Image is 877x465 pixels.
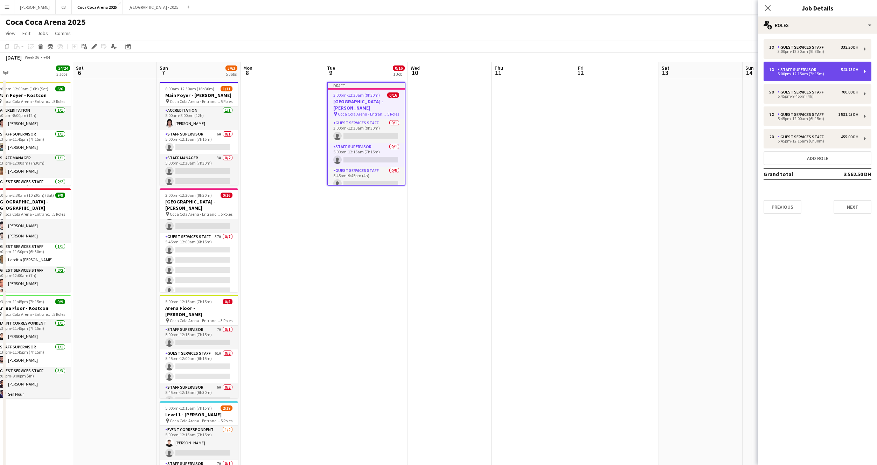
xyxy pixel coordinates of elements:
[160,188,238,292] app-job-card: 3:00pm-12:30am (9h30m) (Mon)0/16[GEOGRAPHIC_DATA] - [PERSON_NAME] Coca Cola Arena - Entrance F5 R...
[778,45,827,50] div: Guest Services Staff
[577,69,584,77] span: 12
[2,211,53,217] span: Coca Cola Arena - Entrance F
[493,69,503,77] span: 11
[160,349,238,383] app-card-role: Guest Services Staff61A0/25:45pm-12:00am (6h15m)
[165,86,221,91] span: 8:00am-12:30am (16h30m) (Mon)
[328,83,405,88] div: Draft
[225,65,237,71] span: 3/63
[838,112,858,117] div: 1 531.25 DH
[769,117,858,120] div: 5:45pm-12:00am (6h15m)
[578,65,584,71] span: Fri
[37,30,48,36] span: Jobs
[23,55,41,60] span: Week 36
[758,4,877,13] h3: Job Details
[764,151,871,165] button: Add role
[494,65,503,71] span: Thu
[160,295,238,398] app-job-card: 5:00pm-12:15am (7h15m) (Mon)0/5Arena Floor - [PERSON_NAME] Coca Cola Arena - Entrance F3 RolesSta...
[661,69,669,77] span: 13
[327,82,405,186] div: Draft3:00pm-12:30am (9h30m) (Wed)0/16[GEOGRAPHIC_DATA] - [PERSON_NAME] Coca Cola Arena - Entrance...
[6,17,86,27] h1: Coca Coca Arena 2025
[123,0,184,14] button: [GEOGRAPHIC_DATA] - 2025
[14,0,56,14] button: [PERSON_NAME]
[764,200,801,214] button: Previous
[20,29,33,38] a: Edit
[778,90,827,95] div: Guest Services Staff
[170,318,221,323] span: Coca Cola Arena - Entrance F
[55,193,65,198] span: 9/9
[160,383,238,417] app-card-role: Staff Supervisor6A0/25:45pm-12:15am (6h30m)
[53,99,65,104] span: 5 Roles
[160,92,238,98] h3: Main Foyer - [PERSON_NAME]
[221,211,232,217] span: 5 Roles
[160,199,238,211] h3: [GEOGRAPHIC_DATA] - [PERSON_NAME]
[56,0,72,14] button: C3
[327,65,335,71] span: Tue
[223,299,232,304] span: 0/5
[326,69,335,77] span: 9
[338,111,387,117] span: Coca Cola Arena - Entrance F
[160,326,238,349] app-card-role: Staff Supervisor7A0/15:00pm-12:15am (7h15m)
[221,99,232,104] span: 5 Roles
[160,154,238,188] app-card-role: Staff Manager3A0/25:00pm-12:30am (7h30m)
[841,45,858,50] div: 332.50 DH
[662,65,669,71] span: Sat
[333,92,387,98] span: 3:00pm-12:30am (9h30m) (Wed)
[387,111,399,117] span: 5 Roles
[160,426,238,460] app-card-role: Event Correspondent1/25:00pm-12:15am (7h15m)[PERSON_NAME]
[165,193,221,198] span: 3:00pm-12:30am (9h30m) (Mon)
[328,119,405,143] app-card-role: Guest Services Staff0/13:00pm-12:30am (9h30m)
[778,134,827,139] div: Guest Services Staff
[75,69,84,77] span: 6
[2,99,53,104] span: Coca Cola Arena - Entrance F
[769,112,778,117] div: 7 x
[160,65,168,71] span: Sun
[159,69,168,77] span: 7
[170,211,221,217] span: Coca Cola Arena - Entrance F
[6,30,15,36] span: View
[745,65,754,71] span: Sun
[769,134,778,139] div: 2 x
[170,99,221,104] span: Coca Cola Arena - Entrance F
[165,405,221,411] span: 5:00pm-12:15am (7h15m) (Mon)
[56,71,70,77] div: 3 Jobs
[221,318,232,323] span: 3 Roles
[769,45,778,50] div: 1 x
[758,17,877,34] div: Roles
[52,29,74,38] a: Comms
[778,67,819,72] div: Staff Supervisor
[55,299,65,304] span: 9/9
[242,69,252,77] span: 8
[2,312,53,317] span: Coca Cola Arena - Entrance F
[221,418,232,423] span: 5 Roles
[160,305,238,318] h3: Arena Floor - [PERSON_NAME]
[165,299,223,304] span: 5:00pm-12:15am (7h15m) (Mon)
[221,405,232,411] span: 2/19
[243,65,252,71] span: Mon
[328,143,405,167] app-card-role: Staff Supervisor0/15:00pm-12:15am (7h15m)
[744,69,754,77] span: 14
[53,312,65,317] span: 5 Roles
[769,90,778,95] div: 5 x
[834,200,871,214] button: Next
[55,86,65,91] span: 6/6
[53,211,65,217] span: 5 Roles
[56,65,70,71] span: 24/24
[769,72,858,76] div: 5:00pm-12:15am (7h15m)
[76,65,84,71] span: Sat
[841,67,858,72] div: 543.75 DH
[160,82,238,186] div: 8:00am-12:30am (16h30m) (Mon)1/11Main Foyer - [PERSON_NAME] Coca Cola Arena - Entrance F5 RolesAc...
[6,54,22,61] div: [DATE]
[170,418,221,423] span: Coca Cola Arena - Entrance F
[160,130,238,154] app-card-role: Staff Supervisor6A0/15:00pm-12:15am (7h15m)
[221,86,232,91] span: 1/11
[72,0,123,14] button: Coca Coca Arena 2025
[827,168,871,180] td: 3 562.50 DH
[769,67,778,72] div: 1 x
[328,167,405,231] app-card-role: Guest Services Staff0/55:45pm-9:45pm (4h)
[778,112,827,117] div: Guest Services Staff
[841,134,858,139] div: 455.00 DH
[764,168,827,180] td: Grand total
[35,29,51,38] a: Jobs
[387,92,399,98] span: 0/16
